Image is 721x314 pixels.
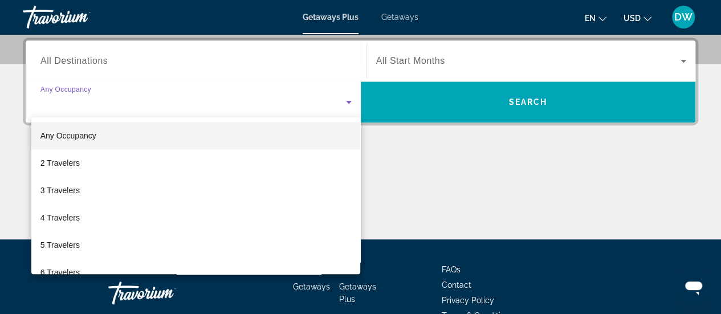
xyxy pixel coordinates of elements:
[675,268,712,305] iframe: Button to launch messaging window
[40,238,80,252] span: 5 Travelers
[40,156,80,170] span: 2 Travelers
[40,211,80,225] span: 4 Travelers
[40,266,80,279] span: 6 Travelers
[40,131,96,140] span: Any Occupancy
[40,183,80,197] span: 3 Travelers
